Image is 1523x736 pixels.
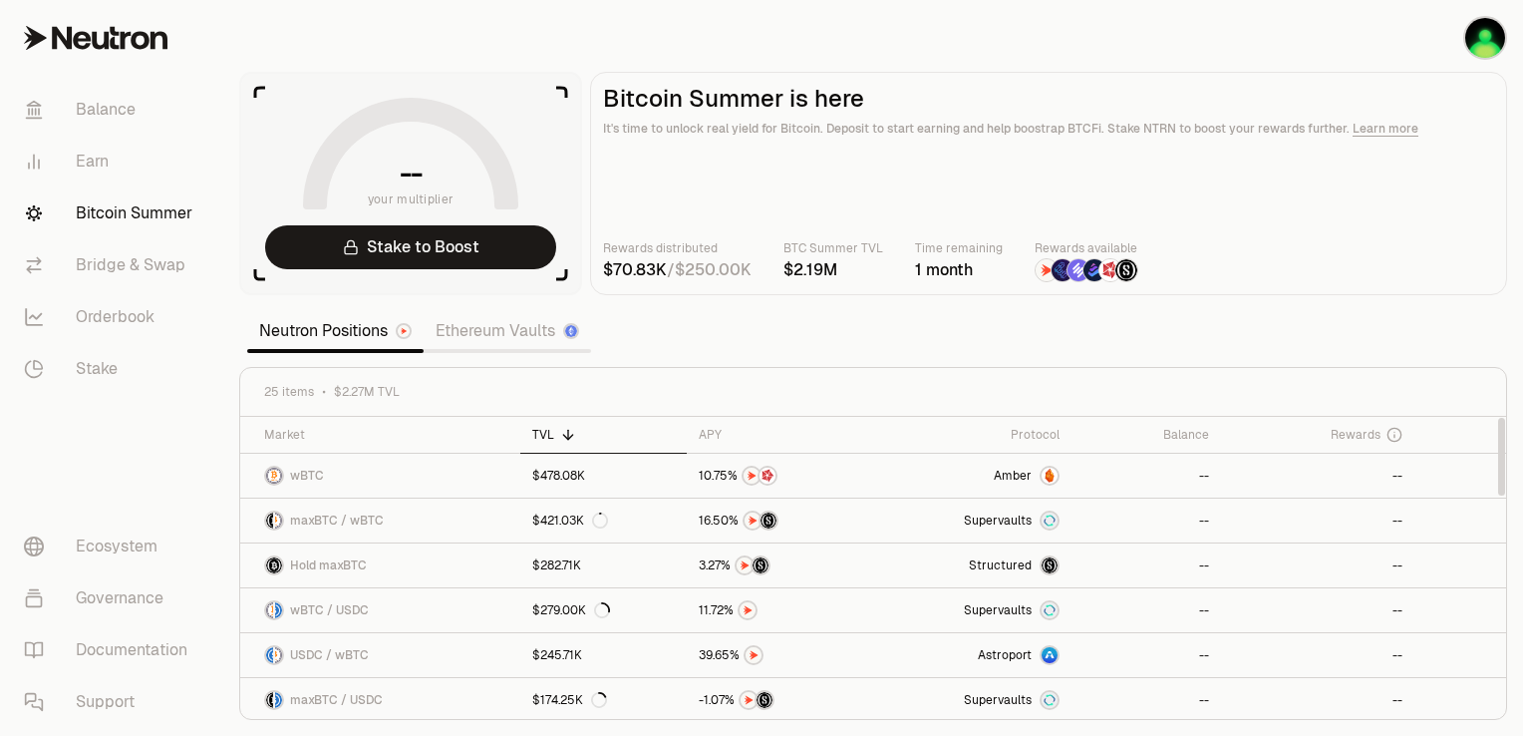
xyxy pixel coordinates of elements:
[8,136,215,187] a: Earn
[264,384,314,400] span: 25 items
[398,325,410,337] img: Neutron Logo
[334,384,400,400] span: $2.27M TVL
[741,692,757,708] img: NTRN
[266,513,273,529] img: maxBTC Logo
[699,427,863,443] div: APY
[8,84,215,136] a: Balance
[964,692,1032,708] span: Supervaults
[875,544,1071,587] a: StructuredmaxBTC
[565,325,577,337] img: Ethereum Logo
[520,499,687,543] a: $421.03K
[247,311,424,351] a: Neutron Positions
[1052,259,1073,281] img: EtherFi Points
[1042,468,1058,484] img: Amber
[532,468,585,484] div: $478.08K
[875,588,1071,632] a: SupervaultsSupervaults
[1221,588,1414,632] a: --
[745,513,761,529] img: NTRN
[737,557,753,573] img: NTRN
[603,238,752,258] p: Rewards distributed
[978,647,1032,663] span: Astroport
[532,557,581,573] div: $282.71K
[1036,259,1058,281] img: NTRN
[783,238,883,258] p: BTC Summer TVL
[240,499,520,543] a: maxBTC LogowBTC LogomaxBTC / wBTC
[1221,499,1414,543] a: --
[400,158,423,189] h1: --
[240,544,520,587] a: maxBTC LogoHold maxBTC
[603,119,1494,139] p: It's time to unlock real yield for Bitcoin. Deposit to start earning and help boostrap BTCFi. Sta...
[603,85,1494,113] h2: Bitcoin Summer is here
[699,555,863,575] button: NTRNStructured Points
[1099,259,1121,281] img: Mars Fragments
[687,544,875,587] a: NTRNStructured Points
[520,588,687,632] a: $279.00K
[915,258,1003,282] div: 1 month
[687,588,875,632] a: NTRN
[266,468,282,484] img: wBTC Logo
[875,499,1071,543] a: SupervaultsSupervaults
[532,692,607,708] div: $174.25K
[532,427,675,443] div: TVL
[687,633,875,677] a: NTRN
[8,291,215,343] a: Orderbook
[532,513,608,529] div: $421.03K
[240,454,520,498] a: wBTC LogowBTC
[290,557,367,573] span: Hold maxBTC
[687,499,875,543] a: NTRNStructured Points
[1083,259,1105,281] img: Bedrock Diamonds
[1115,259,1137,281] img: Structured Points
[1071,544,1222,587] a: --
[699,645,863,665] button: NTRN
[760,468,775,484] img: Mars Fragments
[290,647,369,663] span: USDC / wBTC
[266,647,273,663] img: USDC Logo
[875,454,1071,498] a: AmberAmber
[687,454,875,498] a: NTRNMars Fragments
[1221,454,1414,498] a: --
[275,602,282,618] img: USDC Logo
[1221,544,1414,587] a: --
[1035,238,1138,258] p: Rewards available
[1071,678,1222,722] a: --
[275,647,282,663] img: wBTC Logo
[875,678,1071,722] a: SupervaultsSupervaults
[1042,602,1058,618] img: Supervaults
[753,557,768,573] img: Structured Points
[1353,121,1418,137] a: Learn more
[757,692,772,708] img: Structured Points
[1221,633,1414,677] a: --
[1042,557,1058,573] img: maxBTC
[290,602,369,618] span: wBTC / USDC
[994,468,1032,484] span: Amber
[915,238,1003,258] p: Time remaining
[1331,427,1380,443] span: Rewards
[699,466,863,486] button: NTRNMars Fragments
[964,513,1032,529] span: Supervaults
[1465,18,1505,58] img: keplr
[603,258,752,282] div: /
[532,602,610,618] div: $279.00K
[1042,692,1058,708] img: Supervaults
[699,690,863,710] button: NTRNStructured Points
[520,633,687,677] a: $245.71K
[266,557,282,573] img: maxBTC Logo
[1083,427,1210,443] div: Balance
[266,602,273,618] img: wBTC Logo
[1071,454,1222,498] a: --
[240,633,520,677] a: USDC LogowBTC LogoUSDC / wBTC
[699,511,863,531] button: NTRNStructured Points
[887,427,1060,443] div: Protocol
[266,692,273,708] img: maxBTC Logo
[744,468,760,484] img: NTRN
[264,427,508,443] div: Market
[1221,678,1414,722] a: --
[8,521,215,572] a: Ecosystem
[520,678,687,722] a: $174.25K
[687,678,875,722] a: NTRNStructured Points
[532,647,582,663] div: $245.71K
[8,187,215,239] a: Bitcoin Summer
[290,468,324,484] span: wBTC
[275,513,282,529] img: wBTC Logo
[8,343,215,395] a: Stake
